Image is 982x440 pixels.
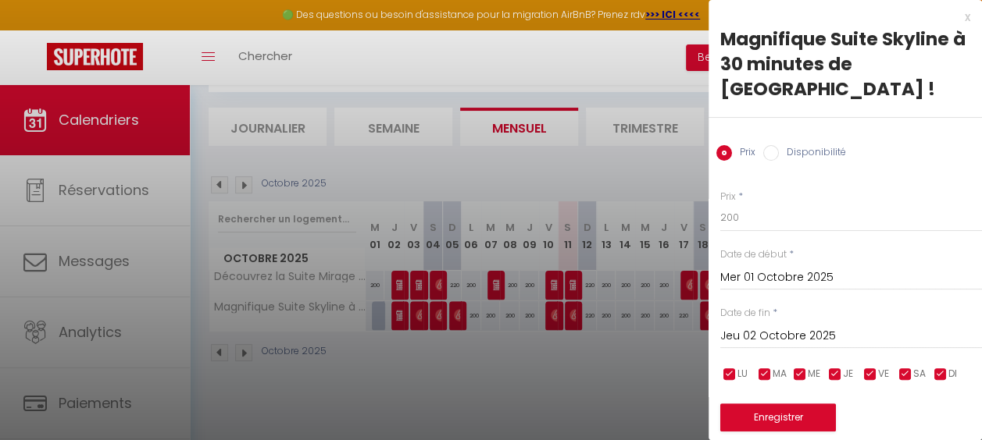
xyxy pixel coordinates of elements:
[720,27,970,101] div: Magnifique Suite Skyline à 30 minutes de [GEOGRAPHIC_DATA] !
[720,190,736,204] label: Prix
[732,145,755,162] label: Prix
[720,247,787,262] label: Date de début
[773,367,787,381] span: MA
[709,8,970,27] div: x
[779,145,846,162] label: Disponibilité
[913,367,926,381] span: SA
[843,367,853,381] span: JE
[948,367,957,381] span: DI
[808,367,820,381] span: ME
[720,306,770,321] label: Date de fin
[737,367,748,381] span: LU
[878,367,889,381] span: VE
[720,403,836,431] button: Enregistrer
